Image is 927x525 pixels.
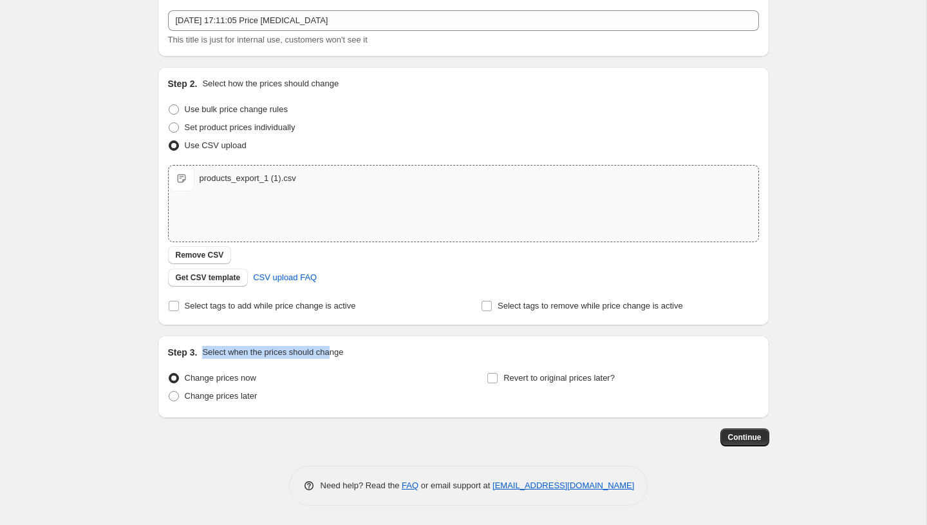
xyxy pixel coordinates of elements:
[720,428,769,446] button: Continue
[168,269,248,287] button: Get CSV template
[176,250,224,260] span: Remove CSV
[253,271,317,284] span: CSV upload FAQ
[492,481,634,490] a: [EMAIL_ADDRESS][DOMAIN_NAME]
[202,77,339,90] p: Select how the prices should change
[245,267,324,288] a: CSV upload FAQ
[168,246,232,264] button: Remove CSV
[185,373,256,383] span: Change prices now
[168,10,759,31] input: 30% off holiday sale
[200,172,296,185] div: products_export_1 (1).csv
[321,481,402,490] span: Need help? Read the
[185,104,288,114] span: Use bulk price change rules
[498,301,683,310] span: Select tags to remove while price change is active
[402,481,418,490] a: FAQ
[202,346,343,359] p: Select when the prices should change
[185,301,356,310] span: Select tags to add while price change is active
[168,346,198,359] h2: Step 3.
[185,391,257,401] span: Change prices later
[185,122,295,132] span: Set product prices individually
[503,373,615,383] span: Revert to original prices later?
[168,77,198,90] h2: Step 2.
[176,272,241,283] span: Get CSV template
[728,432,762,443] span: Continue
[418,481,492,490] span: or email support at
[168,35,368,44] span: This title is just for internal use, customers won't see it
[185,140,247,150] span: Use CSV upload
